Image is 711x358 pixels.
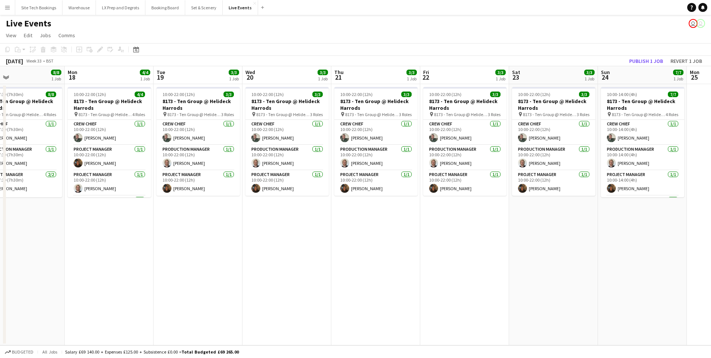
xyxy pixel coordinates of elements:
span: Budgeted [12,349,33,355]
span: View [6,32,16,39]
a: Comms [55,31,78,40]
button: LX Prep and Degrots [96,0,145,15]
app-user-avatar: Technical Department [696,19,705,28]
span: Edit [24,32,32,39]
button: Warehouse [62,0,96,15]
span: Comms [58,32,75,39]
a: View [3,31,19,40]
div: [DATE] [6,57,23,65]
button: Booking Board [145,0,185,15]
span: All jobs [41,349,59,355]
a: Jobs [37,31,54,40]
div: Salary £69 140.00 + Expenses £125.00 + Subsistence £0.00 = [65,349,239,355]
button: Site Tech Bookings [15,0,62,15]
button: Budgeted [4,348,35,356]
span: Total Budgeted £69 265.00 [181,349,239,355]
div: BST [46,58,54,64]
button: Publish 1 job [626,56,666,66]
span: Week 33 [25,58,43,64]
span: Jobs [40,32,51,39]
button: Revert 1 job [667,56,705,66]
h1: Live Events [6,18,51,29]
button: Set & Scenery [185,0,223,15]
app-user-avatar: Andrew Gorman [689,19,698,28]
button: Live Events [223,0,258,15]
a: Edit [21,31,35,40]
